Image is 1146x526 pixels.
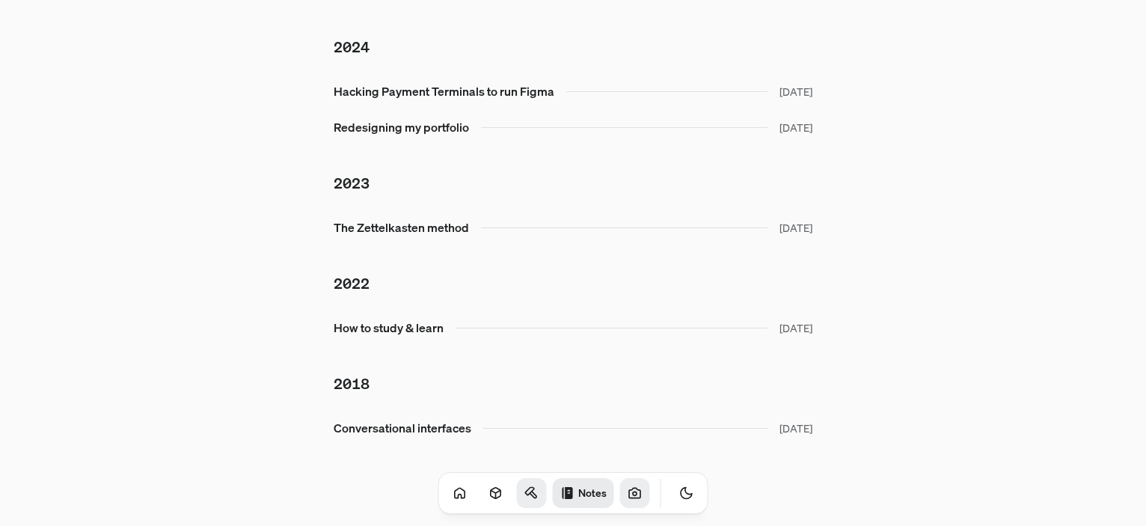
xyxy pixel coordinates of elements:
h1: Notes [578,486,607,500]
h2: 2023 [334,172,812,195]
span: [DATE] [779,120,812,135]
h2: 2018 [334,373,812,395]
h2: 2022 [334,272,812,295]
span: [DATE] [779,320,812,336]
a: Notes [553,478,614,508]
span: [DATE] [779,220,812,236]
a: Hacking Payment Terminals to run Figma[DATE] [322,76,824,106]
a: The Zettelkasten method[DATE] [322,212,824,242]
a: Redesigning my portfolio[DATE] [322,112,824,142]
span: [DATE] [779,421,812,436]
a: Conversational interfaces[DATE] [322,413,824,443]
a: How to study & learn[DATE] [322,313,824,343]
span: [DATE] [779,84,812,100]
button: Toggle Theme [672,478,702,508]
h2: 2024 [334,36,812,58]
